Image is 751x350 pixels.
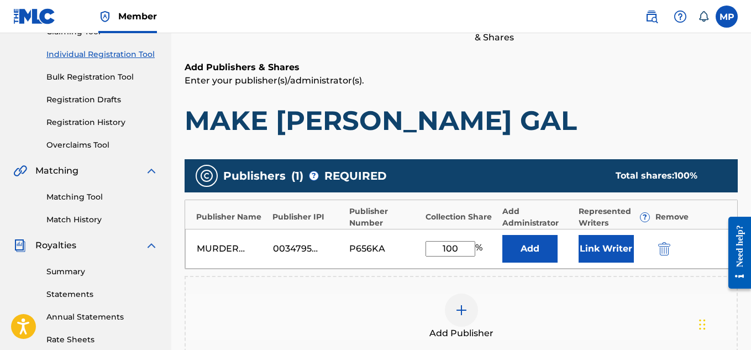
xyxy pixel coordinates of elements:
[272,211,343,223] div: Publisher IPI
[223,168,286,184] span: Publishers
[46,49,158,60] a: Individual Registration Tool
[426,211,496,223] div: Collection Share
[429,327,493,340] span: Add Publisher
[696,297,751,350] iframe: Chat Widget
[46,71,158,83] a: Bulk Registration Tool
[716,6,738,28] div: User Menu
[200,169,213,182] img: publishers
[46,214,158,226] a: Match History
[349,206,420,229] div: Publisher Number
[118,10,157,23] span: Member
[185,61,738,74] h6: Add Publishers & Shares
[46,311,158,323] a: Annual Statements
[579,235,634,263] button: Link Writer
[291,168,303,184] span: ( 1 )
[13,8,56,24] img: MLC Logo
[46,289,158,300] a: Statements
[46,266,158,278] a: Summary
[616,169,716,182] div: Total shares:
[309,171,318,180] span: ?
[13,164,27,177] img: Matching
[645,10,658,23] img: search
[455,304,468,317] img: add
[720,208,751,297] iframe: Resource Center
[698,11,709,22] div: Notifications
[185,104,738,137] h1: MAKE [PERSON_NAME] GAL
[46,191,158,203] a: Matching Tool
[98,10,112,23] img: Top Rightsholder
[35,164,78,177] span: Matching
[46,334,158,346] a: Rate Sheets
[46,94,158,106] a: Registration Drafts
[46,139,158,151] a: Overclaims Tool
[196,211,267,223] div: Publisher Name
[46,117,158,128] a: Registration History
[658,242,670,255] img: 12a2ab48e56ec057fbd8.svg
[655,211,726,223] div: Remove
[13,239,27,252] img: Royalties
[579,206,649,229] div: Represented Writers
[669,6,691,28] div: Help
[502,206,573,229] div: Add Administrator
[699,308,706,341] div: Drag
[502,235,558,263] button: Add
[35,239,76,252] span: Royalties
[640,213,649,222] span: ?
[185,74,738,87] p: Enter your publisher(s)/administrator(s).
[674,10,687,23] img: help
[145,164,158,177] img: expand
[145,239,158,252] img: expand
[640,6,663,28] a: Public Search
[324,168,387,184] span: REQUIRED
[475,241,485,257] span: %
[674,170,697,181] span: 100 %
